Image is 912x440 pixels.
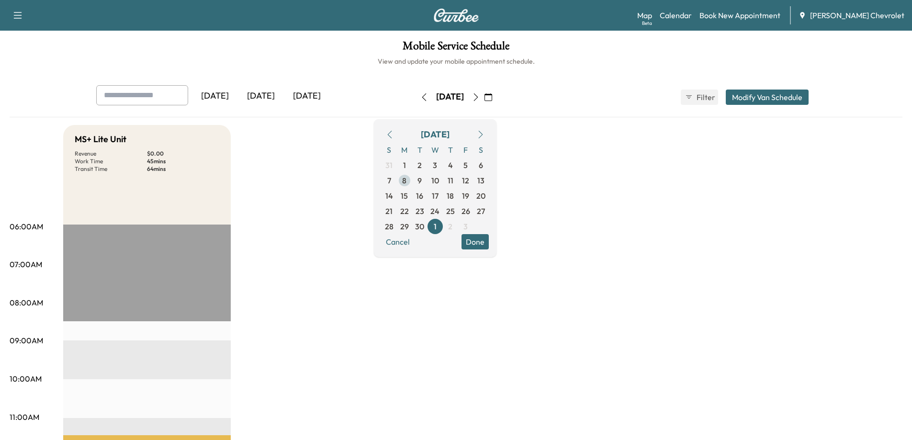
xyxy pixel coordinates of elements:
span: 11 [448,175,453,186]
a: MapBeta [637,10,652,21]
span: 4 [448,159,453,171]
p: 08:00AM [10,297,43,308]
div: [DATE] [436,91,464,103]
span: 1 [434,221,437,232]
span: 27 [477,205,485,217]
div: [DATE] [284,85,330,107]
h5: MS+ Lite Unit [75,133,126,146]
span: 15 [401,190,408,202]
a: Book New Appointment [699,10,780,21]
span: 31 [385,159,393,171]
p: Work Time [75,158,147,165]
p: 09:00AM [10,335,43,346]
span: 26 [462,205,470,217]
span: 1 [403,159,406,171]
span: 3 [463,221,468,232]
p: 06:00AM [10,221,43,232]
span: 2 [417,159,422,171]
button: Filter [681,90,718,105]
span: 6 [479,159,483,171]
div: [DATE] [192,85,238,107]
span: S [473,142,489,158]
span: 22 [400,205,409,217]
span: 28 [385,221,394,232]
span: 29 [400,221,409,232]
div: [DATE] [238,85,284,107]
button: Cancel [382,234,414,249]
span: 20 [476,190,485,202]
a: Calendar [660,10,692,21]
div: [DATE] [421,128,450,141]
p: Transit Time [75,165,147,173]
span: 16 [416,190,423,202]
span: 3 [433,159,437,171]
span: M [397,142,412,158]
span: 24 [430,205,439,217]
span: 18 [447,190,454,202]
p: 07:00AM [10,259,42,270]
span: 25 [446,205,455,217]
span: W [428,142,443,158]
img: Curbee Logo [433,9,479,22]
div: Beta [642,20,652,27]
span: S [382,142,397,158]
button: Done [462,234,489,249]
span: 13 [477,175,484,186]
span: 21 [385,205,393,217]
span: 9 [417,175,422,186]
span: Filter [697,91,714,103]
span: 7 [387,175,391,186]
h1: Mobile Service Schedule [10,40,902,56]
span: 5 [463,159,468,171]
p: 64 mins [147,165,219,173]
span: 19 [462,190,469,202]
span: 8 [402,175,406,186]
p: 10:00AM [10,373,42,384]
p: $ 0.00 [147,150,219,158]
span: 30 [415,221,424,232]
span: 23 [416,205,424,217]
h6: View and update your mobile appointment schedule. [10,56,902,66]
span: T [443,142,458,158]
span: F [458,142,473,158]
span: T [412,142,428,158]
span: 10 [431,175,439,186]
button: Modify Van Schedule [726,90,809,105]
span: [PERSON_NAME] Chevrolet [810,10,904,21]
span: 14 [385,190,393,202]
p: 45 mins [147,158,219,165]
p: Revenue [75,150,147,158]
span: 17 [432,190,439,202]
span: 12 [462,175,469,186]
span: 2 [448,221,452,232]
p: 11:00AM [10,411,39,423]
